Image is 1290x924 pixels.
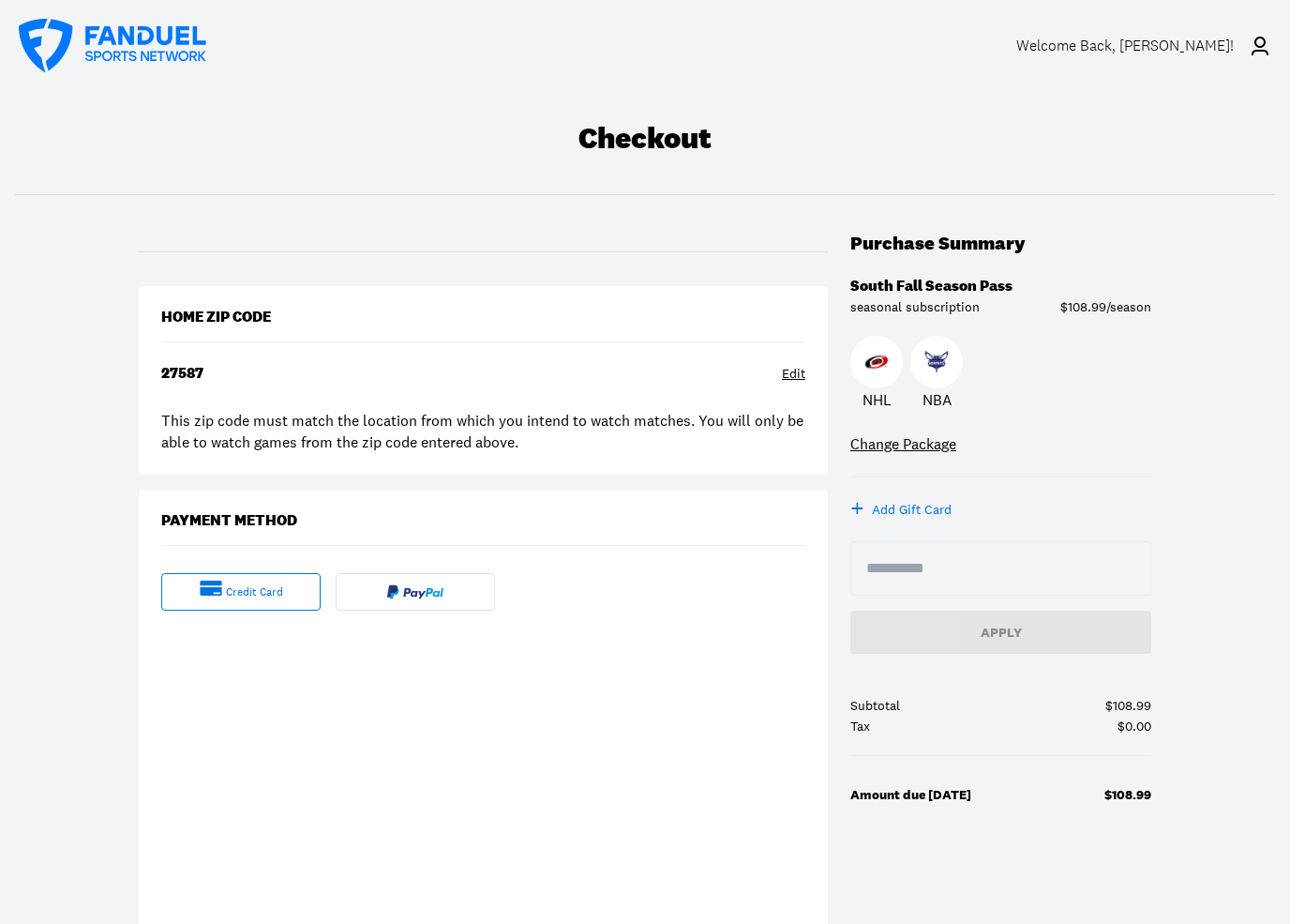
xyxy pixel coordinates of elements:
[161,512,297,530] div: Payment Method
[864,350,889,374] img: Hurricanes
[862,388,892,411] p: NHL
[850,611,1151,654] button: Apply
[1060,300,1151,313] div: $108.99/season
[850,233,1026,255] div: Purchase Summary
[850,720,870,733] div: Tax
[850,786,971,803] b: Amount due [DATE]
[1016,37,1234,54] div: Welcome Back , [PERSON_NAME]!
[850,433,956,454] a: Change Package
[922,388,952,411] p: NBA
[1105,699,1151,712] div: $108.99
[850,500,952,519] button: +Add Gift Card
[782,365,805,384] div: Edit
[226,584,283,600] div: credit card
[578,121,712,157] div: Checkout
[872,500,952,519] div: Add Gift Card
[850,300,980,313] div: seasonal subscription
[161,365,203,383] div: 27587
[850,699,900,712] div: Subtotal
[387,584,443,599] img: Paypal fulltext logo
[1117,720,1151,733] div: $0.00
[1016,20,1271,72] a: Welcome Back, [PERSON_NAME]!
[924,350,949,374] img: Hornets
[161,410,805,452] div: This zip code must match the location from which you intend to watch matches. You will only be ab...
[850,278,1012,295] div: South Fall Season Pass
[850,499,864,518] div: +
[865,626,1136,639] div: Apply
[1104,786,1151,803] b: $108.99
[161,309,271,326] div: Home Zip Code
